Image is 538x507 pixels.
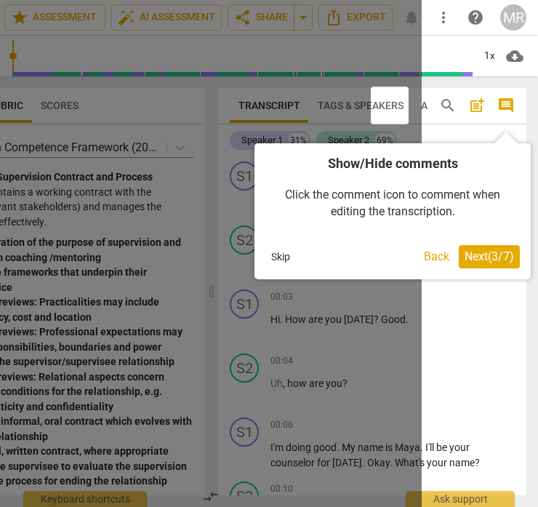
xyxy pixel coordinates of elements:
button: Search [436,94,459,117]
span: comment [497,97,515,114]
span: ? [475,457,480,468]
span: post_add [468,97,486,114]
span: search [439,97,457,114]
span: your [427,457,449,468]
div: 1x [475,44,503,68]
span: cloud_download [506,47,523,65]
button: Show/Hide comments [494,94,518,117]
button: Back [418,245,455,268]
button: MR [500,4,526,31]
span: your [449,442,470,453]
button: Next [459,245,520,268]
div: Ask support [406,491,515,507]
span: be [436,442,449,453]
span: name [449,457,475,468]
span: Next ( 3 / 7 ) [465,249,514,263]
span: . [420,442,425,453]
h4: Show/Hide comments [265,154,520,172]
a: Help [462,4,489,31]
span: I'll [425,442,436,453]
span: more_vert [435,9,452,26]
div: Click the comment icon to comment when editing the transcription. [265,172,520,234]
button: Skip [265,246,296,268]
span: help [467,9,484,26]
button: Add summary [465,94,489,117]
